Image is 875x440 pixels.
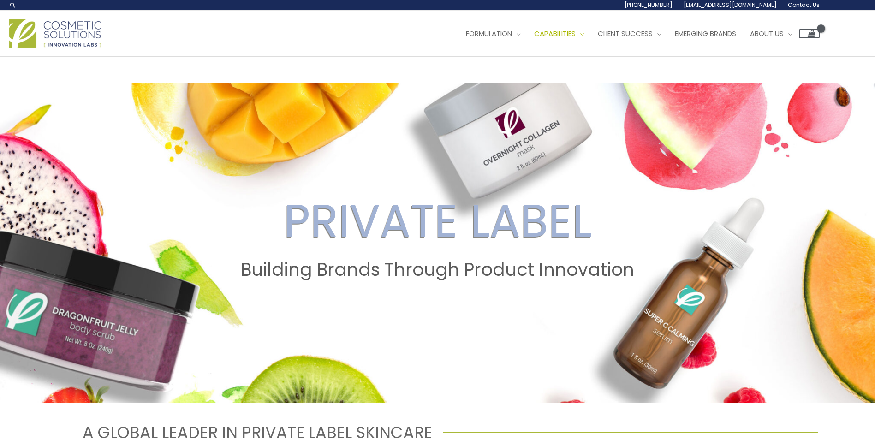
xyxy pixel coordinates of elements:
[9,1,17,9] a: Search icon link
[9,194,866,248] h2: PRIVATE LABEL
[799,29,820,38] a: View Shopping Cart, empty
[591,20,668,48] a: Client Success
[750,29,784,38] span: About Us
[452,20,820,48] nav: Site Navigation
[9,259,866,280] h2: Building Brands Through Product Innovation
[9,19,101,48] img: Cosmetic Solutions Logo
[598,29,653,38] span: Client Success
[459,20,527,48] a: Formulation
[534,29,576,38] span: Capabilities
[527,20,591,48] a: Capabilities
[668,20,743,48] a: Emerging Brands
[625,1,673,9] span: [PHONE_NUMBER]
[675,29,736,38] span: Emerging Brands
[788,1,820,9] span: Contact Us
[684,1,777,9] span: [EMAIL_ADDRESS][DOMAIN_NAME]
[466,29,512,38] span: Formulation
[743,20,799,48] a: About Us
